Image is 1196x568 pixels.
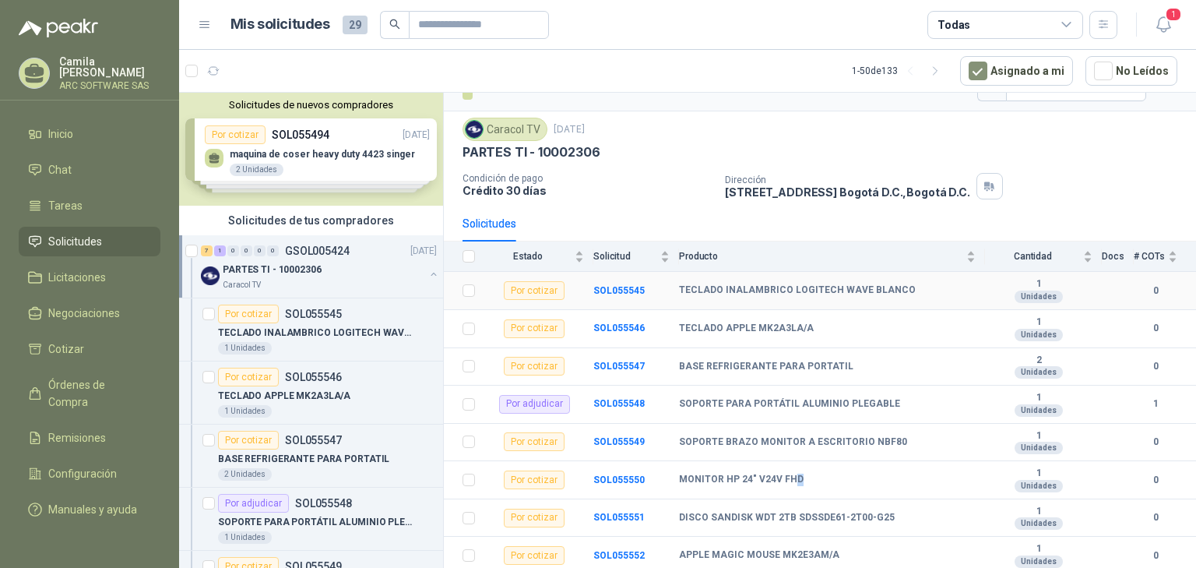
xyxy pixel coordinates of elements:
[218,305,279,323] div: Por cotizar
[48,340,84,358] span: Cotizar
[985,392,1092,404] b: 1
[19,495,160,524] a: Manuales y ayuda
[230,13,330,36] h1: Mis solicitudes
[179,488,443,551] a: Por adjudicarSOL055548SOPORTE PARA PORTÁTIL ALUMINIO PLEGABLE1 Unidades
[285,309,342,319] p: SOL055545
[504,281,565,300] div: Por cotizar
[1134,397,1177,411] b: 1
[725,175,969,185] p: Dirección
[679,251,963,262] span: Producto
[463,118,547,141] div: Caracol TV
[59,56,160,78] p: Camila [PERSON_NAME]
[593,251,657,262] span: Solicitud
[19,263,160,292] a: Licitaciones
[484,242,593,272] th: Estado
[48,125,73,143] span: Inicio
[593,436,645,447] a: SOL055549
[504,546,565,565] div: Por cotizar
[48,305,120,322] span: Negociaciones
[1134,549,1177,563] b: 0
[463,144,600,161] p: PARTES TI - 10002306
[179,425,443,488] a: Por cotizarSOL055547BASE REFRIGERANTE PARA PORTATIL2 Unidades
[679,242,985,272] th: Producto
[985,355,1092,367] b: 2
[554,122,585,137] p: [DATE]
[48,233,102,250] span: Solicitudes
[1085,56,1177,86] button: No Leídos
[223,263,322,277] p: PARTES TI - 10002306
[218,494,289,513] div: Por adjudicar
[48,197,83,214] span: Tareas
[201,242,440,291] a: 7 1 0 0 0 0 GSOL005424[DATE] Company LogoPARTES TI - 10002306Caracol TV
[295,498,352,509] p: SOL055548
[19,227,160,256] a: Solicitudes
[679,512,895,524] b: DISCO SANDISK WDT 2TB SDSSDE61-2T00-G25
[463,173,712,184] p: Condición de pago
[679,436,907,449] b: SOPORTE BRAZO MONITOR A ESCRITORIO NBF80
[1102,242,1134,272] th: Docs
[218,326,412,340] p: TECLADO INALAMBRICO LOGITECH WAVE BLANCO
[48,161,72,178] span: Chat
[201,266,220,285] img: Company Logo
[223,279,261,291] p: Caracol TV
[985,278,1092,291] b: 1
[267,245,279,256] div: 0
[1149,11,1177,39] button: 1
[19,423,160,453] a: Remisiones
[852,58,948,83] div: 1 - 50 de 133
[1134,359,1177,374] b: 0
[59,81,160,90] p: ARC SOFTWARE SAS
[679,474,804,486] b: MONITOR HP 24" V24V FHD
[19,459,160,489] a: Configuración
[179,93,443,206] div: Solicitudes de nuevos compradoresPor cotizarSOL055494[DATE] maquina de coser heavy duty 4423 sing...
[1015,291,1063,303] div: Unidades
[1134,473,1177,488] b: 0
[214,245,226,256] div: 1
[254,245,266,256] div: 0
[389,19,400,30] span: search
[985,543,1092,556] b: 1
[19,155,160,185] a: Chat
[1015,517,1063,530] div: Unidades
[48,429,106,446] span: Remisiones
[937,16,970,34] div: Todas
[218,405,272,418] div: 1 Unidades
[241,245,252,256] div: 0
[484,251,572,262] span: Estado
[593,323,645,333] b: SOL055546
[593,398,645,409] a: SOL055548
[179,206,443,235] div: Solicitudes de tus compradores
[201,245,213,256] div: 7
[218,531,272,544] div: 1 Unidades
[679,549,839,562] b: APPLE MAGIC MOUSE MK2E3AM/A
[679,398,900,411] b: SOPORTE PARA PORTÁTIL ALUMINIO PLEGABLE
[218,389,350,404] p: TECLADO APPLE MK2A3LA/A
[504,432,565,451] div: Por cotizar
[1134,435,1177,450] b: 0
[218,431,279,450] div: Por cotizar
[679,284,916,297] b: TECLADO INALAMBRICO LOGITECH WAVE BLANCO
[1015,366,1063,379] div: Unidades
[1015,404,1063,417] div: Unidades
[179,362,443,425] a: Por cotizarSOL055546TECLADO APPLE MK2A3LA/A1 Unidades
[463,184,712,197] p: Crédito 30 días
[19,298,160,328] a: Negociaciones
[1015,480,1063,492] div: Unidades
[593,512,645,523] a: SOL055551
[593,475,645,485] a: SOL055550
[218,515,412,530] p: SOPORTE PARA PORTÁTIL ALUMINIO PLEGABLE
[1015,442,1063,454] div: Unidades
[227,245,239,256] div: 0
[985,242,1102,272] th: Cantidad
[19,191,160,220] a: Tareas
[285,245,350,256] p: GSOL005424
[218,368,279,386] div: Por cotizar
[1134,251,1165,262] span: # COTs
[593,242,679,272] th: Solicitud
[218,468,272,481] div: 2 Unidades
[19,119,160,149] a: Inicio
[410,244,437,259] p: [DATE]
